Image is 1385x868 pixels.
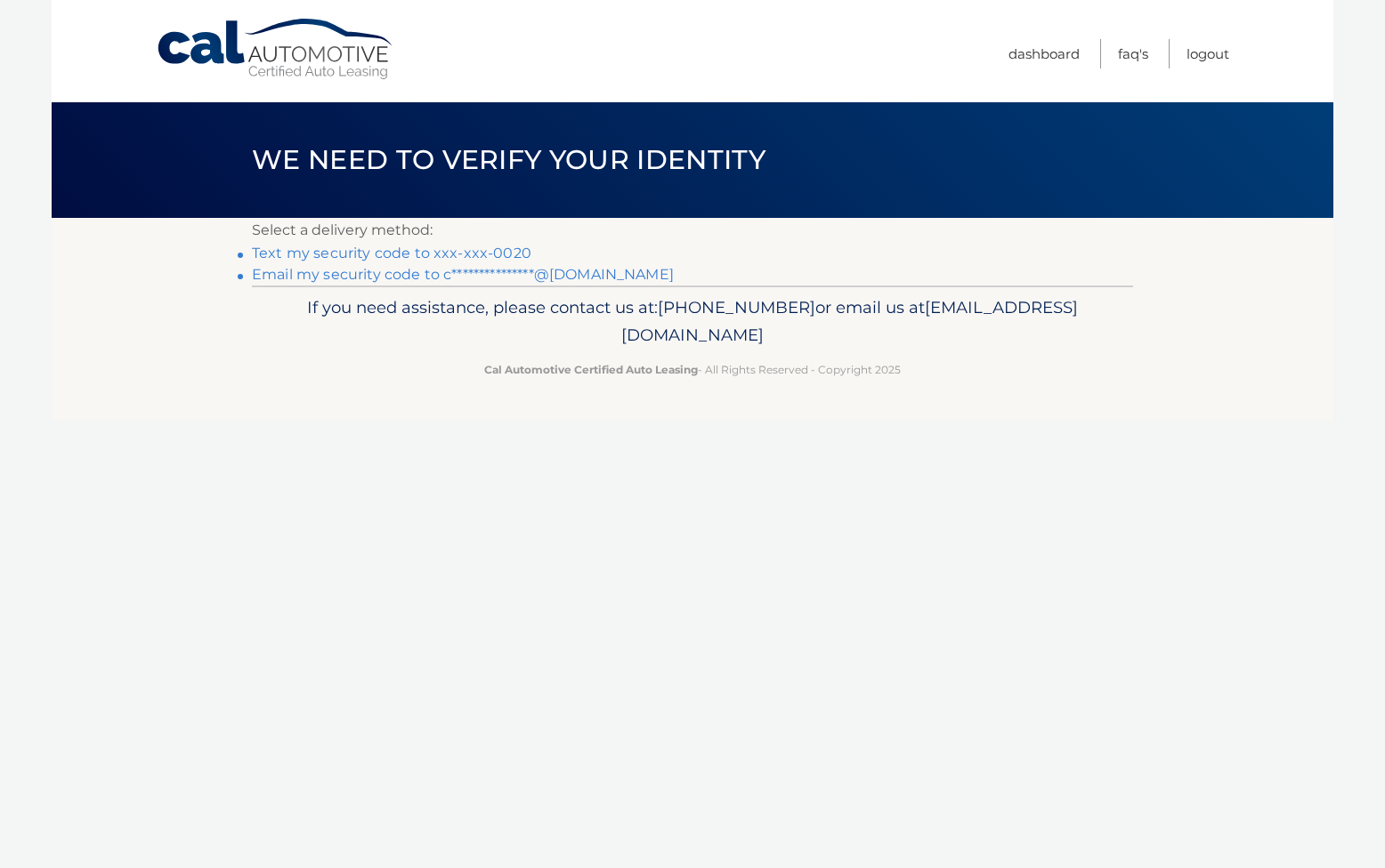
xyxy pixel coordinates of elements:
p: - All Rights Reserved - Copyright 2025 [263,360,1122,379]
a: FAQ's [1118,39,1148,68]
a: Text my security code to xxx-xxx-0020 [252,245,531,261]
span: [PHONE_NUMBER] [658,297,815,317]
a: Dashboard [1008,39,1080,68]
p: Select a delivery method: [252,218,1133,243]
strong: Cal Automotive Certified Auto Leasing [484,363,698,376]
a: Logout [1187,39,1229,68]
a: Cal Automotive [156,18,396,81]
p: If you need assistance, please contact us at: or email us at [263,293,1122,350]
span: We need to verify your identity [252,143,765,176]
